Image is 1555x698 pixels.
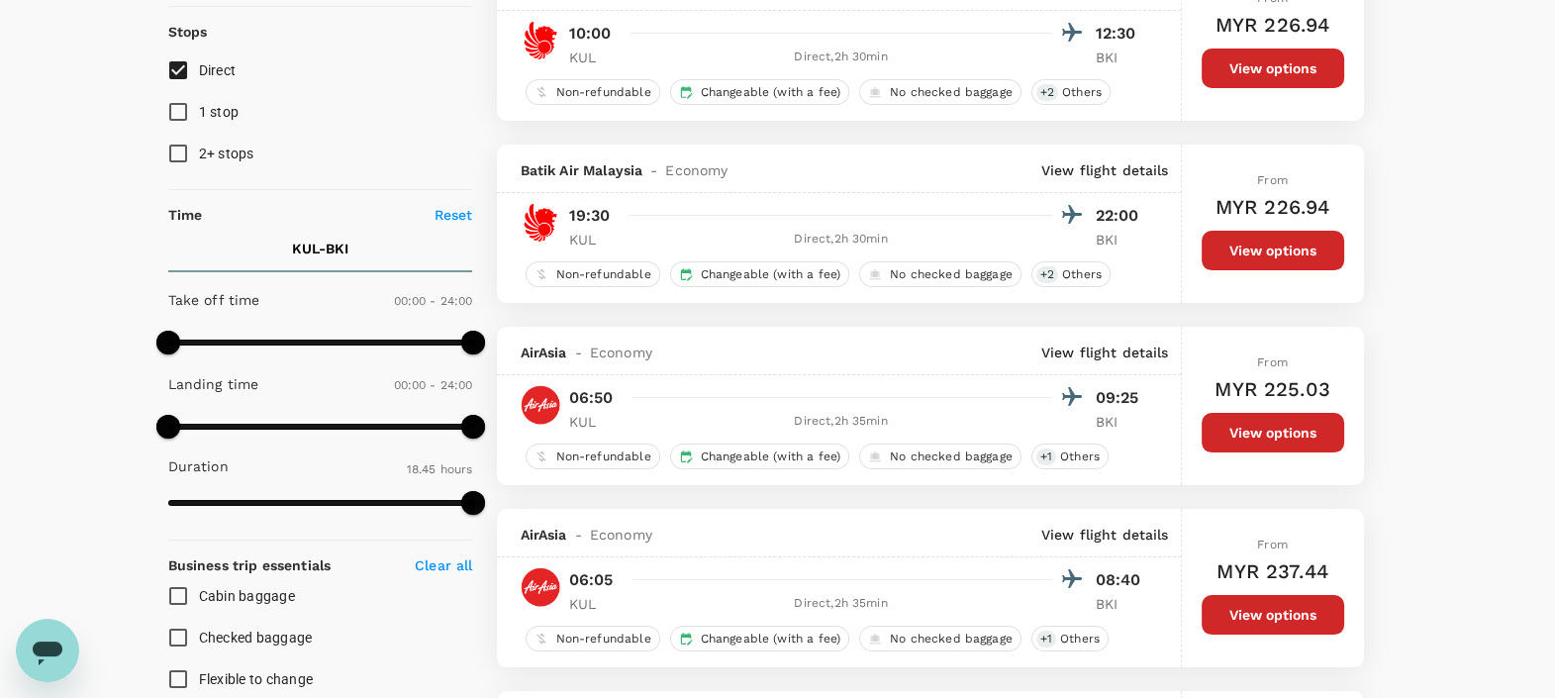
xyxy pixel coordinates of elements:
span: Non-refundable [548,266,659,283]
p: Clear all [415,555,472,575]
span: Economy [665,160,728,180]
div: +2Others [1031,79,1111,105]
div: Changeable (with a fee) [670,444,849,469]
span: Checked baggage [199,630,313,646]
div: +1Others [1031,444,1109,469]
span: 00:00 - 24:00 [394,378,473,392]
p: 08:40 [1096,568,1145,592]
span: From [1257,173,1288,187]
button: View options [1202,413,1344,452]
p: 19:30 [569,204,611,228]
span: - [567,343,590,362]
span: 1 stop [199,104,240,120]
p: BKI [1096,230,1145,249]
span: Direct [199,62,237,78]
p: View flight details [1041,525,1169,545]
p: Take off time [168,290,260,310]
div: Non-refundable [526,626,660,651]
div: Non-refundable [526,79,660,105]
span: Non-refundable [548,84,659,101]
span: AirAsia [521,525,567,545]
div: Changeable (with a fee) [670,79,849,105]
span: Economy [590,343,652,362]
div: Direct , 2h 35min [631,412,1052,432]
p: 10:00 [569,22,612,46]
iframe: Button to launch messaging window [16,619,79,682]
span: Changeable (with a fee) [693,631,848,648]
span: Others [1054,266,1110,283]
div: Direct , 2h 30min [631,48,1052,67]
span: Changeable (with a fee) [693,449,848,465]
p: Reset [435,205,473,225]
span: Cabin baggage [199,588,295,604]
p: 06:50 [569,386,614,410]
button: View options [1202,231,1344,270]
span: Economy [590,525,652,545]
img: AK [521,385,560,425]
span: From [1257,355,1288,369]
h6: MYR 226.94 [1215,191,1330,223]
div: Direct , 2h 30min [631,230,1052,249]
div: No checked baggage [859,444,1021,469]
button: View options [1202,49,1344,88]
p: KUL [569,230,619,249]
span: Others [1052,449,1108,465]
span: Others [1052,631,1108,648]
p: Time [168,205,203,225]
div: No checked baggage [859,79,1021,105]
p: KUL [569,594,619,614]
p: KUL [569,412,619,432]
span: 2+ stops [199,146,254,161]
span: From [1257,538,1288,551]
span: AirAsia [521,343,567,362]
p: KUL - BKI [292,239,348,258]
span: Changeable (with a fee) [693,84,848,101]
span: Flexible to change [199,671,314,687]
button: View options [1202,595,1344,635]
span: No checked baggage [882,449,1020,465]
div: +1Others [1031,626,1109,651]
span: Non-refundable [548,449,659,465]
div: Direct , 2h 35min [631,594,1052,614]
span: 18.45 hours [407,462,473,476]
span: + 1 [1036,631,1056,648]
p: KUL [569,48,619,67]
img: AK [521,567,560,607]
p: BKI [1096,48,1145,67]
span: 00:00 - 24:00 [394,294,473,308]
span: Others [1054,84,1110,101]
p: View flight details [1041,160,1169,180]
h6: MYR 237.44 [1216,555,1328,587]
span: Changeable (with a fee) [693,266,848,283]
p: Landing time [168,374,259,394]
span: + 1 [1036,449,1056,465]
div: Changeable (with a fee) [670,626,849,651]
p: 12:30 [1096,22,1145,46]
span: No checked baggage [882,631,1020,648]
p: 06:05 [569,568,614,592]
p: 22:00 [1096,204,1145,228]
span: + 2 [1036,84,1058,101]
div: Non-refundable [526,261,660,287]
img: OD [521,21,560,60]
div: Changeable (with a fee) [670,261,849,287]
p: Duration [168,456,229,476]
span: No checked baggage [882,84,1020,101]
span: - [642,160,665,180]
span: Batik Air Malaysia [521,160,643,180]
h6: MYR 225.03 [1215,373,1330,405]
img: OD [521,203,560,243]
p: BKI [1096,594,1145,614]
span: Non-refundable [548,631,659,648]
p: 09:25 [1096,386,1145,410]
div: No checked baggage [859,626,1021,651]
span: - [567,525,590,545]
div: No checked baggage [859,261,1021,287]
span: + 2 [1036,266,1058,283]
p: BKI [1096,412,1145,432]
h6: MYR 226.94 [1215,9,1330,41]
span: No checked baggage [882,266,1020,283]
div: Non-refundable [526,444,660,469]
strong: Business trip essentials [168,557,332,573]
strong: Stops [168,24,208,40]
